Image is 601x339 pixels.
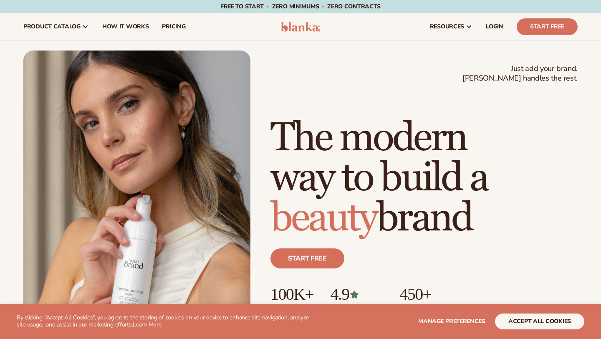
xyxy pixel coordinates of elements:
[270,285,313,304] p: 100K+
[495,314,584,329] button: accept all cookies
[270,118,578,238] h1: The modern way to build a brand
[330,285,383,304] p: 4.9
[23,51,250,337] img: Female holding tanning mousse.
[486,23,503,30] span: LOGIN
[220,3,381,10] span: Free to start · ZERO minimums · ZERO contracts
[430,23,464,30] span: resources
[423,13,479,40] a: resources
[17,13,96,40] a: product catalog
[96,13,156,40] a: How It Works
[418,317,485,325] span: Manage preferences
[133,321,161,329] a: Learn More
[517,18,578,35] a: Start Free
[418,314,485,329] button: Manage preferences
[155,13,192,40] a: pricing
[479,13,510,40] a: LOGIN
[23,23,81,30] span: product catalog
[462,64,578,83] span: Just add your brand. [PERSON_NAME] handles the rest.
[270,194,376,243] span: beauty
[17,314,314,329] p: By clicking "Accept All Cookies", you agree to the storing of cookies on your device to enhance s...
[281,22,321,32] img: logo
[162,23,185,30] span: pricing
[102,23,149,30] span: How It Works
[399,285,462,304] p: 450+
[270,248,344,268] a: Start free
